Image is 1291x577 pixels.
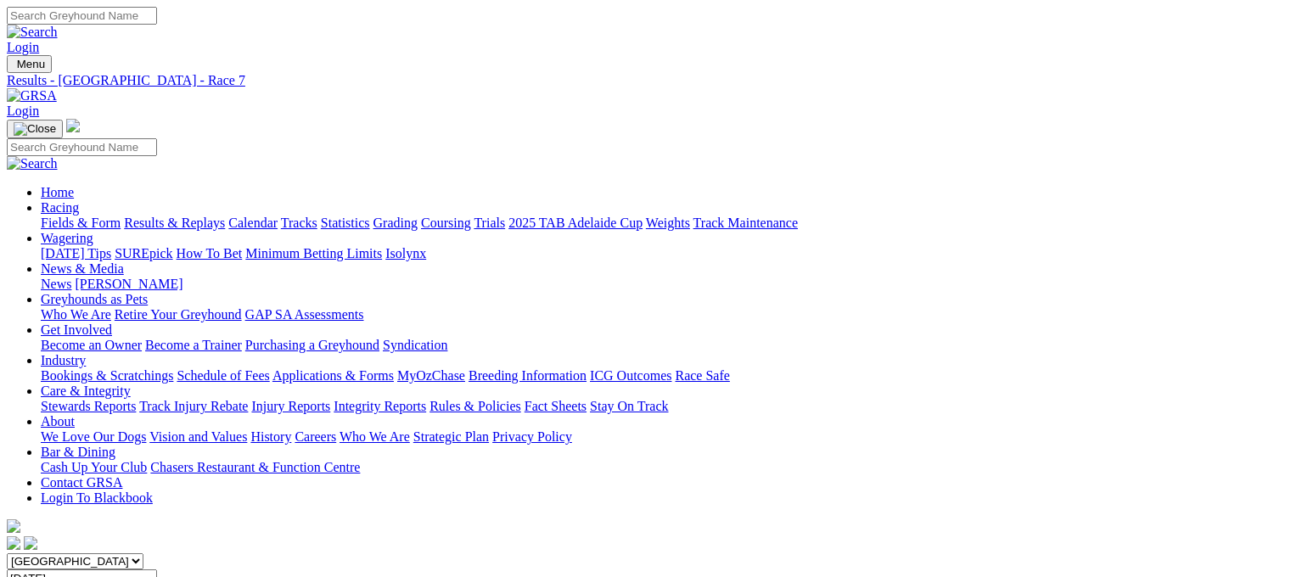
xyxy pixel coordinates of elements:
[41,277,71,291] a: News
[41,277,1284,292] div: News & Media
[7,73,1284,88] a: Results - [GEOGRAPHIC_DATA] - Race 7
[321,216,370,230] a: Statistics
[139,399,248,413] a: Track Injury Rebate
[177,246,243,260] a: How To Bet
[14,122,56,136] img: Close
[245,338,379,352] a: Purchasing a Greyhound
[7,138,157,156] input: Search
[41,368,173,383] a: Bookings & Scratchings
[7,156,58,171] img: Search
[397,368,465,383] a: MyOzChase
[41,429,1284,445] div: About
[115,307,242,322] a: Retire Your Greyhound
[41,292,148,306] a: Greyhounds as Pets
[41,307,111,322] a: Who We Are
[295,429,336,444] a: Careers
[413,429,489,444] a: Strategic Plan
[41,414,75,429] a: About
[41,261,124,276] a: News & Media
[150,460,360,474] a: Chasers Restaurant & Function Centre
[41,216,121,230] a: Fields & Form
[41,399,136,413] a: Stewards Reports
[334,399,426,413] a: Integrity Reports
[41,475,122,490] a: Contact GRSA
[383,338,447,352] a: Syndication
[7,104,39,118] a: Login
[41,429,146,444] a: We Love Our Dogs
[41,216,1284,231] div: Racing
[41,399,1284,414] div: Care & Integrity
[124,216,225,230] a: Results & Replays
[41,338,1284,353] div: Get Involved
[474,216,505,230] a: Trials
[145,338,242,352] a: Become a Trainer
[272,368,394,383] a: Applications & Forms
[41,460,147,474] a: Cash Up Your Club
[7,25,58,40] img: Search
[429,399,521,413] a: Rules & Policies
[590,399,668,413] a: Stay On Track
[41,490,153,505] a: Login To Blackbook
[693,216,798,230] a: Track Maintenance
[41,307,1284,322] div: Greyhounds as Pets
[7,40,39,54] a: Login
[41,353,86,367] a: Industry
[7,88,57,104] img: GRSA
[24,536,37,550] img: twitter.svg
[251,399,330,413] a: Injury Reports
[245,307,364,322] a: GAP SA Assessments
[75,277,182,291] a: [PERSON_NAME]
[66,119,80,132] img: logo-grsa-white.png
[17,58,45,70] span: Menu
[228,216,278,230] a: Calendar
[492,429,572,444] a: Privacy Policy
[7,519,20,533] img: logo-grsa-white.png
[41,200,79,215] a: Racing
[41,445,115,459] a: Bar & Dining
[7,536,20,550] img: facebook.svg
[250,429,291,444] a: History
[469,368,587,383] a: Breeding Information
[115,246,172,260] a: SUREpick
[421,216,471,230] a: Coursing
[508,216,643,230] a: 2025 TAB Adelaide Cup
[590,368,671,383] a: ICG Outcomes
[41,460,1284,475] div: Bar & Dining
[149,429,247,444] a: Vision and Values
[41,231,93,245] a: Wagering
[41,185,74,199] a: Home
[675,368,729,383] a: Race Safe
[41,368,1284,384] div: Industry
[7,120,63,138] button: Toggle navigation
[41,338,142,352] a: Become an Owner
[7,7,157,25] input: Search
[41,246,111,260] a: [DATE] Tips
[646,216,690,230] a: Weights
[525,399,587,413] a: Fact Sheets
[7,55,52,73] button: Toggle navigation
[340,429,410,444] a: Who We Are
[41,246,1284,261] div: Wagering
[41,322,112,337] a: Get Involved
[177,368,269,383] a: Schedule of Fees
[245,246,382,260] a: Minimum Betting Limits
[41,384,131,398] a: Care & Integrity
[281,216,317,230] a: Tracks
[385,246,426,260] a: Isolynx
[373,216,418,230] a: Grading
